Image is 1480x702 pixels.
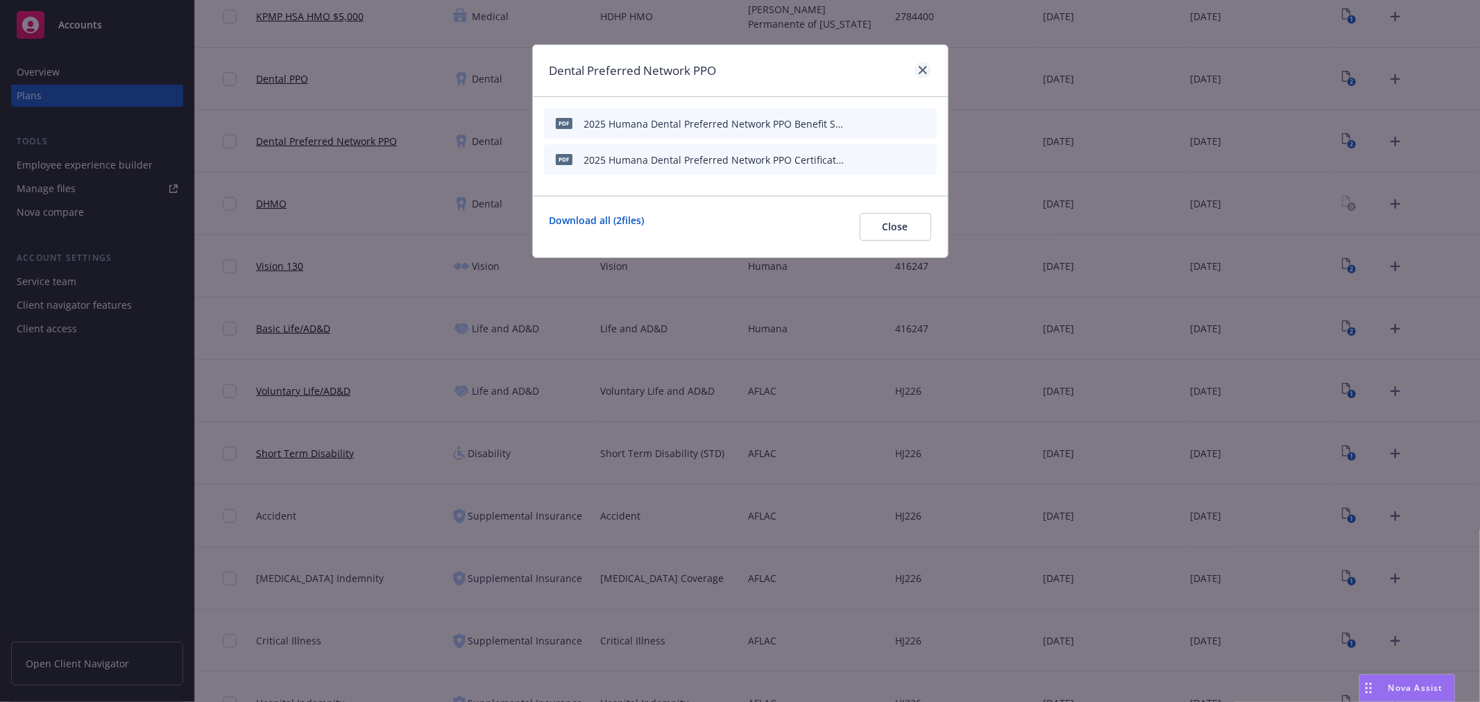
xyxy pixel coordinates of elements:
[874,117,885,131] button: download file
[584,153,849,167] div: 2025 Humana Dental Preferred Network PPO Certificate Service by Medallion.PDF
[1360,675,1377,701] div: Drag to move
[915,62,931,78] a: close
[1388,682,1443,694] span: Nova Assist
[556,118,572,128] span: PDF
[883,220,908,233] span: Close
[550,62,717,80] h1: Dental Preferred Network PPO
[556,154,572,164] span: PDF
[550,213,645,241] a: Download all ( 2 files)
[1359,674,1455,702] button: Nova Assist
[874,153,885,167] button: download file
[860,213,931,241] button: Close
[584,117,849,131] div: 2025 Humana Dental Preferred Network PPO Benefit Summary Service by Medallion.PDF
[896,117,909,131] button: preview file
[896,153,909,167] button: preview file
[920,117,931,131] button: archive file
[920,153,931,167] button: archive file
